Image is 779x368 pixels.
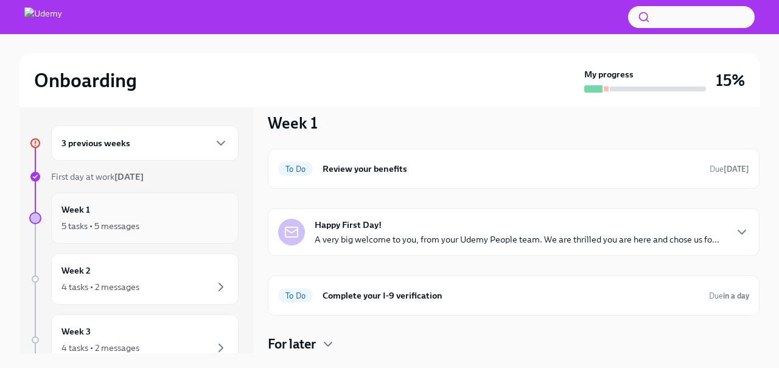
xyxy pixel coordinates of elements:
[709,291,749,300] span: Due
[29,193,239,244] a: Week 15 tasks • 5 messages
[278,159,749,179] a: To DoReview your benefitsDue[DATE]
[315,233,719,246] p: A very big welcome to you, from your Udemy People team. We are thrilled you are here and chose us...
[323,289,699,302] h6: Complete your I-9 verification
[268,112,318,134] h3: Week 1
[278,165,313,174] span: To Do
[61,220,139,232] div: 5 tasks • 5 messages
[51,126,239,161] div: 3 previous weeks
[61,264,91,277] h6: Week 2
[278,291,313,300] span: To Do
[709,290,749,302] span: August 27th, 2025 11:00
[114,171,144,182] strong: [DATE]
[724,165,749,174] strong: [DATE]
[24,7,62,27] img: Udemy
[51,171,144,182] span: First day at work
[315,219,382,231] strong: Happy First Day!
[61,203,90,216] h6: Week 1
[268,335,760,353] div: For later
[61,136,130,150] h6: 3 previous weeks
[716,69,745,91] h3: 15%
[61,342,139,354] div: 4 tasks • 2 messages
[723,291,749,300] strong: in a day
[29,314,239,366] a: Week 34 tasks • 2 messages
[29,171,239,183] a: First day at work[DATE]
[29,253,239,305] a: Week 24 tasks • 2 messages
[584,68,634,80] strong: My progress
[323,162,700,175] h6: Review your benefits
[61,281,139,293] div: 4 tasks • 2 messages
[278,286,749,305] a: To DoComplete your I-9 verificationDuein a day
[268,335,316,353] h4: For later
[710,163,749,175] span: September 1st, 2025 10:00
[61,325,91,338] h6: Week 3
[710,165,749,174] span: Due
[34,68,137,93] h2: Onboarding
